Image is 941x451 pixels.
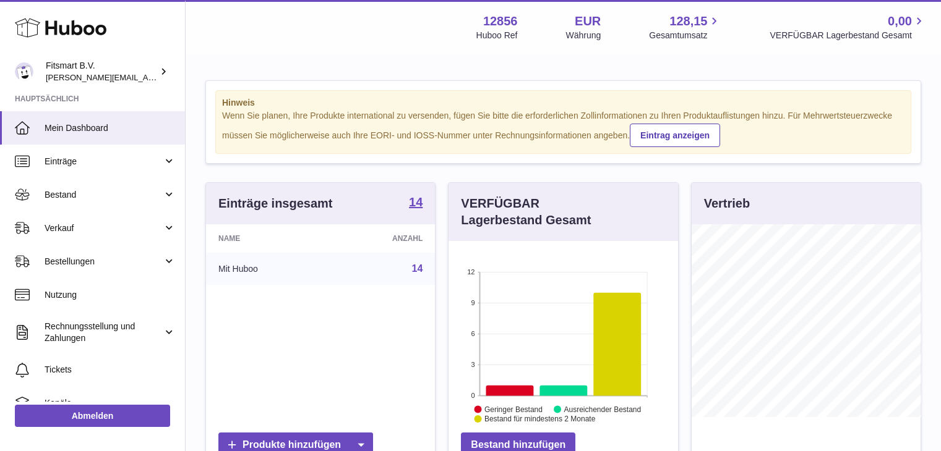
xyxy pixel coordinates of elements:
a: 0,00 VERFÜGBAR Lagerbestand Gesamt [770,13,926,41]
span: Verkauf [45,222,163,234]
strong: EUR [575,13,601,30]
text: 9 [471,299,475,306]
span: Rechnungsstellung und Zahlungen [45,321,163,344]
h3: Vertrieb [704,195,750,212]
span: Gesamtumsatz [649,30,721,41]
span: [PERSON_NAME][EMAIL_ADDRESS][DOMAIN_NAME] [46,72,248,82]
a: 128,15 Gesamtumsatz [649,13,721,41]
h3: VERFÜGBAR Lagerbestand Gesamt [461,195,622,229]
td: Mit Huboo [206,253,329,285]
text: 12 [468,268,475,276]
text: 0 [471,392,475,399]
a: Eintrag anzeigen [630,124,720,147]
span: 0,00 [888,13,912,30]
span: Einträge [45,156,163,167]
div: Währung [566,30,601,41]
div: Wenn Sie planen, Ihre Produkte international zu versenden, fügen Sie bitte die erforderlichen Zol... [222,110,904,147]
strong: 12856 [483,13,518,30]
span: Bestand [45,189,163,201]
div: Huboo Ref [476,30,518,41]
text: Geringer Bestand [484,405,543,413]
span: Bestellungen [45,256,163,268]
th: Anzahl [329,224,435,253]
text: 6 [471,330,475,337]
a: 14 [412,263,423,274]
div: Fitsmart B.V. [46,60,157,83]
h3: Einträge insgesamt [218,195,333,212]
span: 128,15 [669,13,707,30]
span: Tickets [45,364,176,376]
a: Abmelden [15,405,170,427]
text: Ausreichender Bestand [564,405,642,413]
text: Bestand für mindestens 2 Monate [484,415,596,423]
strong: Hinweis [222,97,904,109]
text: 3 [471,361,475,368]
span: Mein Dashboard [45,122,176,134]
span: Kanäle [45,397,176,409]
th: Name [206,224,329,253]
img: jonathan@leaderoo.com [15,62,33,81]
span: VERFÜGBAR Lagerbestand Gesamt [770,30,926,41]
strong: 14 [409,196,423,208]
span: Nutzung [45,289,176,301]
a: 14 [409,196,423,211]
